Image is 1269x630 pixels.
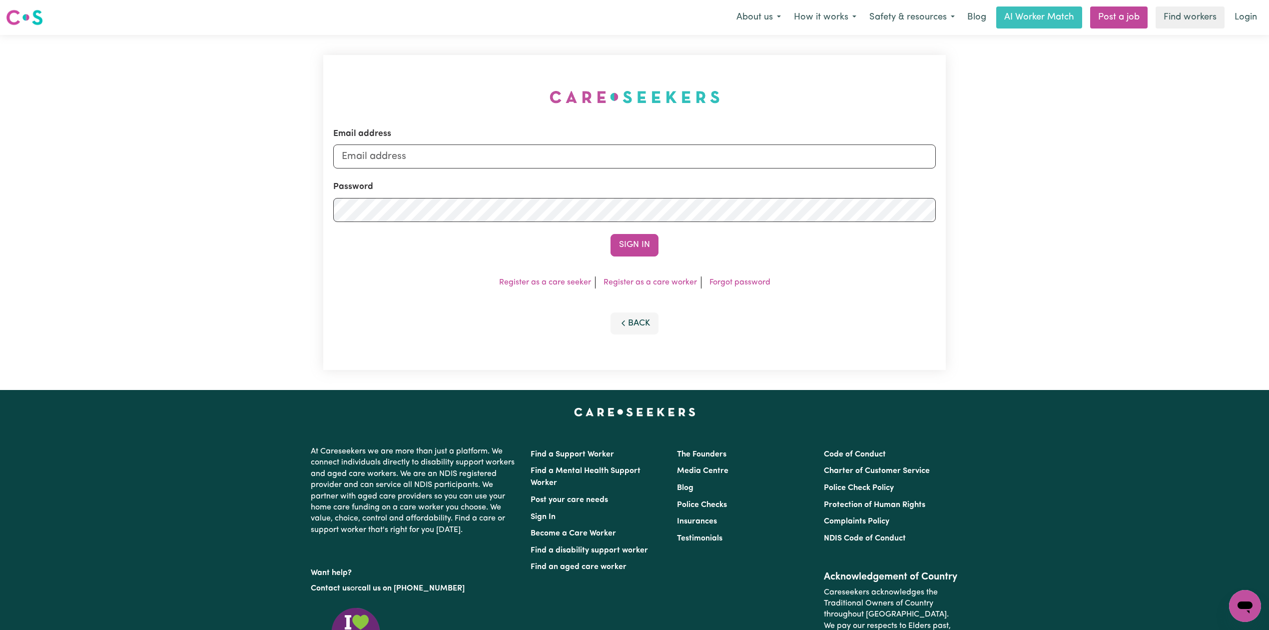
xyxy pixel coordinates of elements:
a: Careseekers logo [6,6,43,29]
img: Careseekers logo [6,8,43,26]
a: Protection of Human Rights [824,501,925,509]
a: Charter of Customer Service [824,467,930,475]
button: Safety & resources [863,7,961,28]
a: Register as a care worker [604,278,697,286]
a: Complaints Policy [824,517,889,525]
label: Email address [333,127,391,140]
a: Testimonials [677,534,722,542]
button: Back [611,312,658,334]
a: NDIS Code of Conduct [824,534,906,542]
a: Find a disability support worker [531,546,648,554]
a: Find workers [1156,6,1225,28]
a: Police Checks [677,501,727,509]
a: Become a Care Worker [531,529,616,537]
label: Password [333,180,373,193]
a: Insurances [677,517,717,525]
h2: Acknowledgement of Country [824,571,958,583]
a: Find a Mental Health Support Worker [531,467,640,487]
a: Find an aged care worker [531,563,627,571]
p: At Careseekers we are more than just a platform. We connect individuals directly to disability su... [311,442,519,539]
p: Want help? [311,563,519,578]
a: Post a job [1090,6,1148,28]
input: Email address [333,144,936,168]
a: Police Check Policy [824,484,894,492]
a: Find a Support Worker [531,450,614,458]
button: About us [730,7,787,28]
a: The Founders [677,450,726,458]
a: Register as a care seeker [499,278,591,286]
button: How it works [787,7,863,28]
p: or [311,579,519,598]
a: AI Worker Match [996,6,1082,28]
a: Contact us [311,584,350,592]
a: Media Centre [677,467,728,475]
a: Login [1229,6,1263,28]
button: Sign In [611,234,658,256]
a: Forgot password [709,278,770,286]
iframe: Button to launch messaging window [1229,590,1261,622]
a: call us on [PHONE_NUMBER] [358,584,465,592]
a: Post your care needs [531,496,608,504]
a: Blog [961,6,992,28]
a: Sign In [531,513,556,521]
a: Careseekers home page [574,408,695,416]
a: Code of Conduct [824,450,886,458]
a: Blog [677,484,693,492]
